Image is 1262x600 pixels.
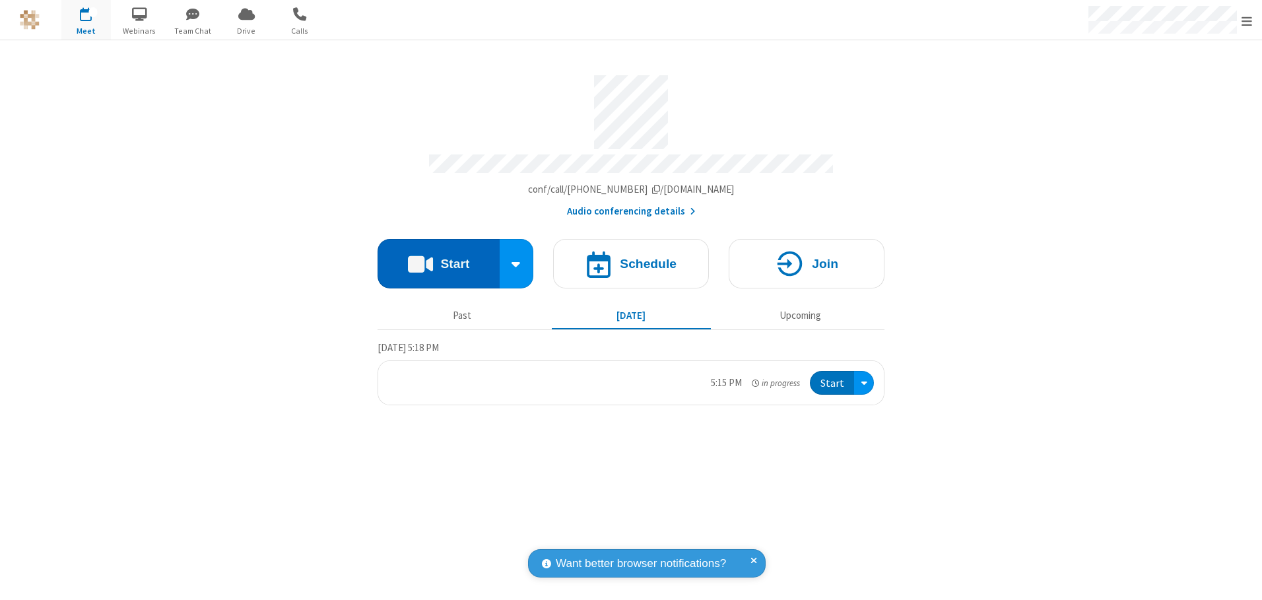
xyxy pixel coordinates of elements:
[500,239,534,288] div: Start conference options
[528,182,735,197] button: Copy my meeting room linkCopy my meeting room link
[556,555,726,572] span: Want better browser notifications?
[222,25,271,37] span: Drive
[89,7,98,17] div: 1
[378,341,439,354] span: [DATE] 5:18 PM
[115,25,164,37] span: Webinars
[1229,566,1252,591] iframe: Chat
[812,257,838,270] h4: Join
[854,371,874,395] div: Open menu
[552,303,711,328] button: [DATE]
[378,239,500,288] button: Start
[729,239,884,288] button: Join
[711,376,742,391] div: 5:15 PM
[383,303,542,328] button: Past
[553,239,709,288] button: Schedule
[440,257,469,270] h4: Start
[721,303,880,328] button: Upcoming
[20,10,40,30] img: QA Selenium DO NOT DELETE OR CHANGE
[275,25,325,37] span: Calls
[752,377,800,389] em: in progress
[168,25,218,37] span: Team Chat
[378,340,884,406] section: Today's Meetings
[810,371,854,395] button: Start
[567,204,696,219] button: Audio conferencing details
[61,25,111,37] span: Meet
[378,65,884,219] section: Account details
[620,257,677,270] h4: Schedule
[528,183,735,195] span: Copy my meeting room link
